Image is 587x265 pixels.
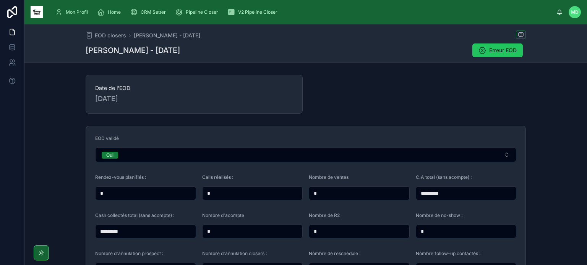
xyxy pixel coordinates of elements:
[66,9,88,15] span: Mon Profil
[106,152,114,159] div: Oui
[95,148,516,162] button: Select Button
[173,5,224,19] a: Pipeline Closer
[571,9,579,15] span: MD
[53,5,93,19] a: Mon Profil
[416,212,463,218] span: Nombre de no-show :
[95,174,146,180] span: Rendez-vous planifiés :
[489,47,517,54] span: Erreur EOD
[202,174,234,180] span: Calls réalisés :
[141,9,166,15] span: CRM Setter
[86,32,126,39] a: EOD closers
[95,32,126,39] span: EOD closers
[134,32,200,39] a: [PERSON_NAME] - [DATE]
[95,135,119,141] span: EOD validé
[95,84,293,92] span: Date de l'EOD
[225,5,283,19] a: V2 Pipeline Closer
[108,9,121,15] span: Home
[202,251,267,256] span: Nombre d'annulation closers :
[95,212,175,218] span: Cash collectés total (sans acompte) :
[186,9,218,15] span: Pipeline Closer
[95,93,293,104] span: [DATE]
[309,174,349,180] span: Nombre de ventes
[309,251,361,256] span: Nombre de reschedule :
[31,6,43,18] img: App logo
[309,212,340,218] span: Nombre de R2
[416,174,472,180] span: C.A total (sans acompte) :
[416,251,481,256] span: Nombre follow-up contactés :
[95,5,126,19] a: Home
[128,5,171,19] a: CRM Setter
[49,4,556,21] div: scrollable content
[95,251,164,256] span: Nombre d'annulation prospect :
[238,9,277,15] span: V2 Pipeline Closer
[472,43,523,57] button: Erreur EOD
[202,212,244,218] span: Nombre d'acompte
[86,45,180,56] h1: [PERSON_NAME] - [DATE]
